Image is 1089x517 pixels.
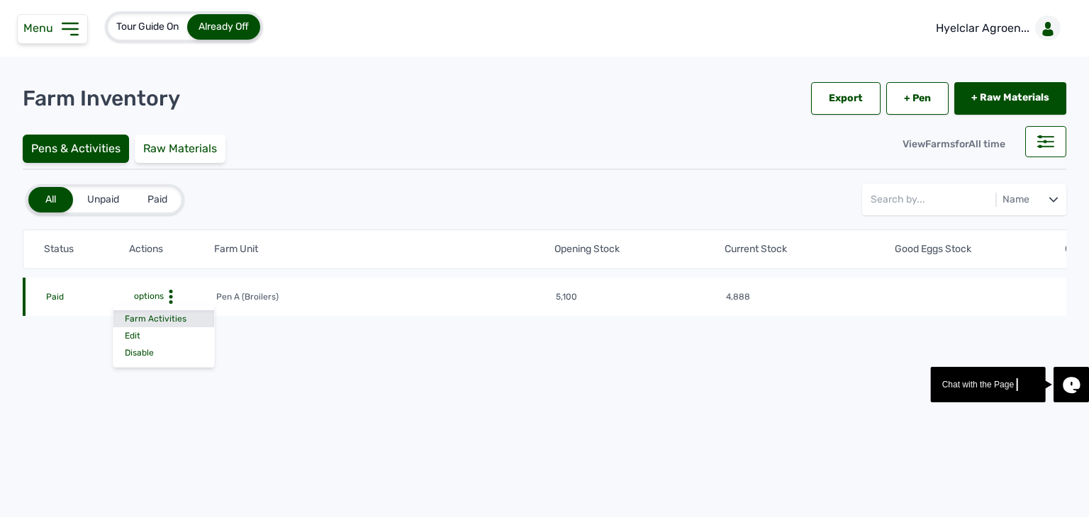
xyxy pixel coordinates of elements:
td: Paid [45,290,130,305]
th: Good Eggs Stock [894,242,1064,257]
th: Opening Stock [554,242,724,257]
p: Farm Inventory [23,86,180,111]
span: Already Off [199,21,249,33]
div: Raw Materials [135,135,225,163]
th: Farm Unit [213,242,554,257]
th: Actions [128,242,213,257]
td: Pen A (Broilers) [216,290,556,305]
div: Pens & Activities [23,135,129,163]
th: Status [43,242,128,257]
div: View for All time [891,129,1017,160]
th: Current Stock [724,242,894,257]
div: Disable [113,344,214,361]
span: Farms [925,138,955,150]
div: Unpaid [73,187,133,212]
div: Farm Activities [113,310,214,327]
a: + Pen [886,82,949,115]
p: Hyelclar Agroen... [936,20,1029,37]
div: Name [1000,193,1032,207]
span: Menu [23,21,59,35]
input: Search by... [871,184,995,215]
div: Edit [113,327,214,344]
div: All [28,187,73,212]
span: Tour Guide On [116,21,179,33]
a: Hyelclar Agroen... [925,8,1066,48]
td: 5,100 [555,290,725,305]
div: Paid [133,187,181,212]
td: 4,888 [725,290,895,305]
a: + Raw Materials [954,82,1066,115]
div: Export [811,82,881,115]
span: options [131,291,164,301]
